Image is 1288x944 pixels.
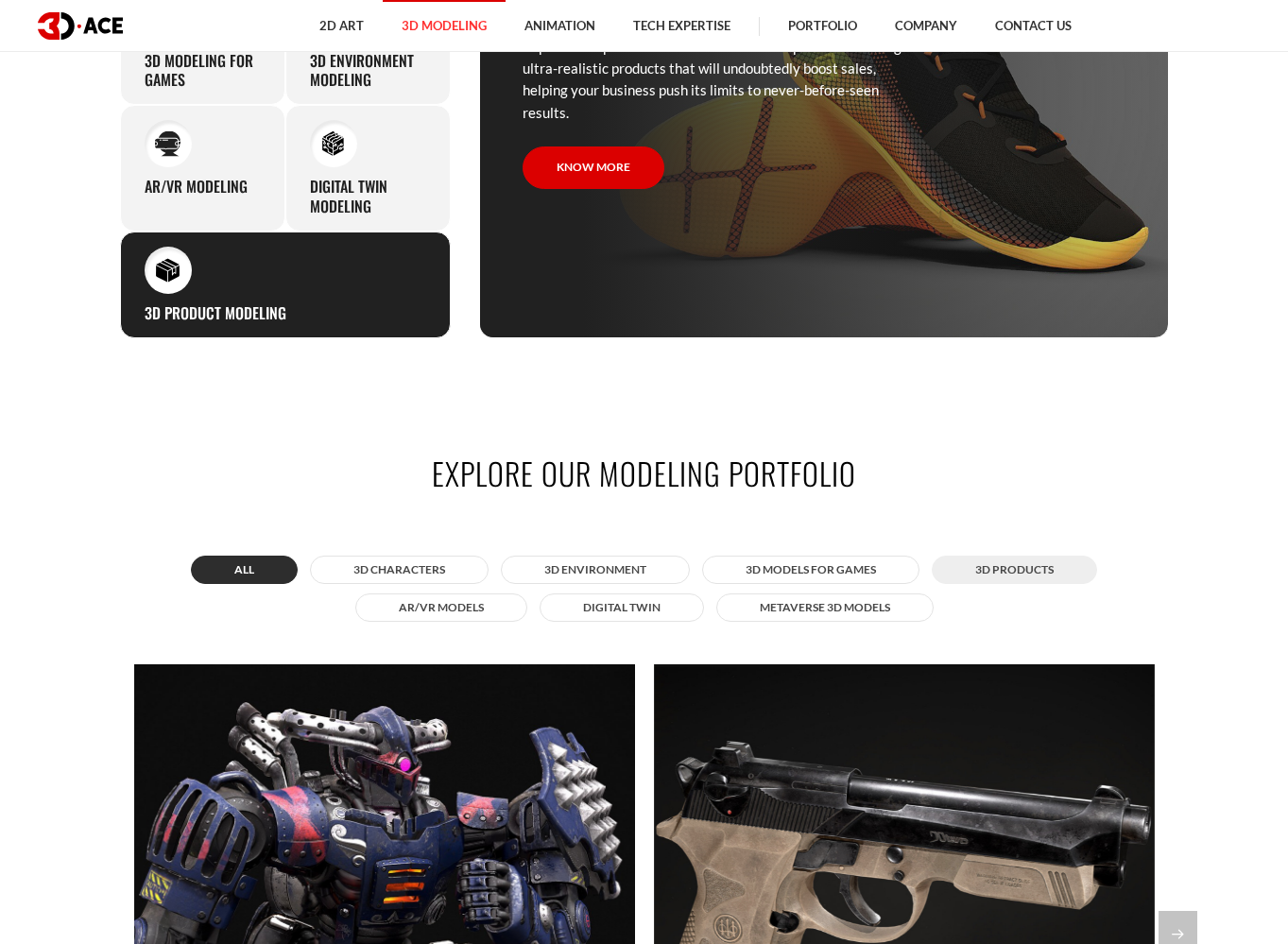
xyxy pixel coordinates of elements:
h3: Digital Twin modeling [310,177,426,216]
button: AR/VR Models [355,593,527,622]
button: 3D Environment [501,556,690,584]
h3: 3D environment modeling [310,51,426,91]
button: 3D Products [932,556,1097,584]
img: 3D Product Modeling [155,257,180,283]
h3: AR/VR modeling [145,177,248,197]
button: 3D Characters [310,556,489,584]
h2: Explore our modeling portfolio [120,452,1169,494]
button: Metaverse 3D Models [716,593,934,622]
img: logo dark [38,12,123,40]
button: 3D Models for Games [702,556,919,584]
a: Know more [523,146,664,189]
button: Digital twin [540,593,704,622]
h3: 3D Product Modeling [145,303,286,323]
button: All [191,556,298,584]
h3: 3D modeling for games [145,51,261,91]
p: Experienced professionals at 3D-Ace are capable of modeling ultra-realistic products that will un... [523,36,910,125]
img: Digital Twin modeling [320,131,346,157]
img: AR/VR modeling [155,131,180,157]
